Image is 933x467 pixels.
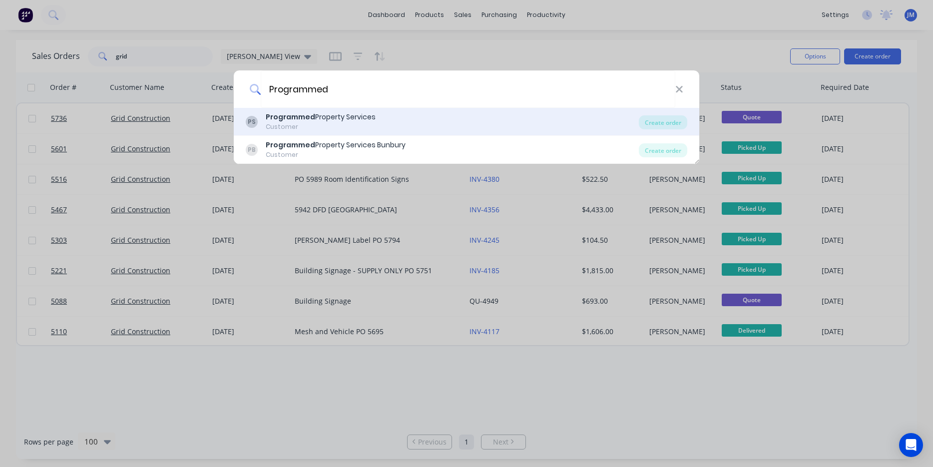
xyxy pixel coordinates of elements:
input: Enter a customer name to create a new order... [261,70,675,108]
div: Property Services Bunbury [266,140,406,150]
div: Customer [266,150,406,159]
b: Programmed [266,140,315,150]
div: Create order [639,143,687,157]
div: Customer [266,122,376,131]
div: Create order [639,115,687,129]
div: PB [246,144,258,156]
div: Property Services [266,112,376,122]
div: Open Intercom Messenger [899,433,923,457]
b: Programmed [266,112,315,122]
div: PS [246,116,258,128]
